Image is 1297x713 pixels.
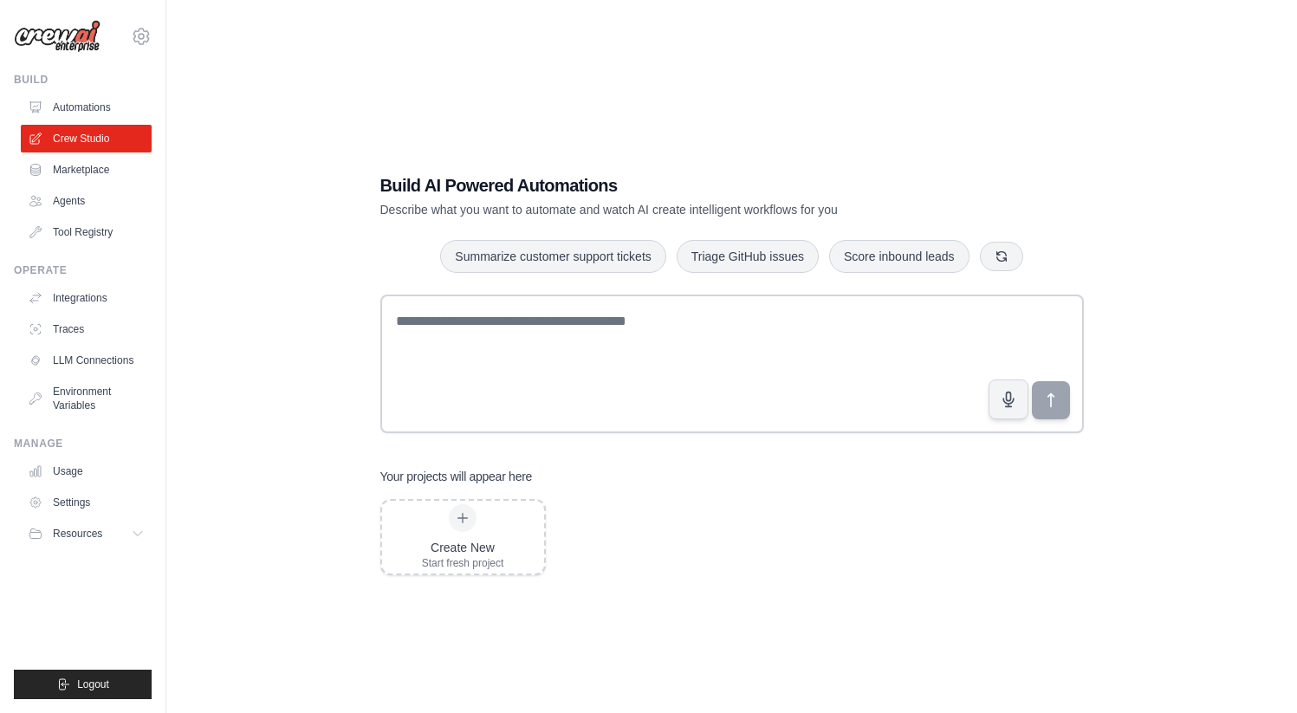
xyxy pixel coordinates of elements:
[77,677,109,691] span: Logout
[980,242,1023,271] button: Get new suggestions
[21,187,152,215] a: Agents
[21,125,152,152] a: Crew Studio
[21,347,152,374] a: LLM Connections
[1210,630,1297,713] div: 聊天小组件
[422,539,504,556] div: Create New
[21,218,152,246] a: Tool Registry
[53,527,102,541] span: Resources
[21,315,152,343] a: Traces
[21,94,152,121] a: Automations
[21,378,152,419] a: Environment Variables
[380,201,963,218] p: Describe what you want to automate and watch AI create intelligent workflows for you
[14,263,152,277] div: Operate
[14,670,152,699] button: Logout
[380,468,533,485] h3: Your projects will appear here
[380,173,963,198] h1: Build AI Powered Automations
[21,457,152,485] a: Usage
[14,20,101,53] img: Logo
[989,379,1028,419] button: Click to speak your automation idea
[21,520,152,548] button: Resources
[677,240,819,273] button: Triage GitHub issues
[21,156,152,184] a: Marketplace
[21,284,152,312] a: Integrations
[440,240,665,273] button: Summarize customer support tickets
[829,240,970,273] button: Score inbound leads
[14,73,152,87] div: Build
[21,489,152,516] a: Settings
[14,437,152,450] div: Manage
[422,556,504,570] div: Start fresh project
[1210,630,1297,713] iframe: Chat Widget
